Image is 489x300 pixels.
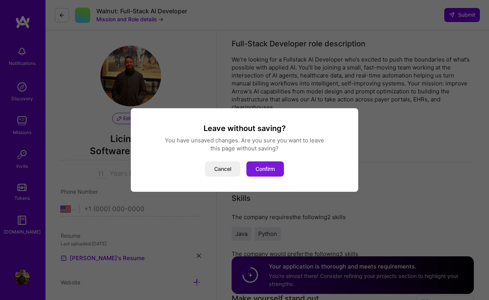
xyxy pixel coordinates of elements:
h3: Leave without saving? [140,123,349,133]
button: Confirm [246,161,284,177]
div: this page without saving? [140,144,349,152]
div: You have unsaved changes. Are you sure you want to leave [140,136,349,144]
button: Cancel [205,161,240,177]
div: modal [131,108,358,192]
